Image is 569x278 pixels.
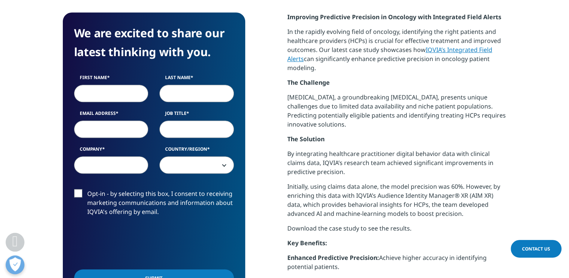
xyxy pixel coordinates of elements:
[74,146,149,156] label: Company
[287,78,330,87] strong: The Challenge
[287,239,327,247] strong: Key Benefits:
[287,13,501,21] strong: Improving Predictive Precision in Oncology with Integrated Field Alerts
[74,74,149,85] label: First Name
[287,182,507,224] p: Initially, using claims data alone, the model precision was 60%. However, by enriching this data ...
[287,149,507,182] p: By integrating healthcare practitioner digital behavior data with clinical claims data, IQVIA’s r...
[74,110,149,121] label: Email Address
[287,135,325,143] strong: The Solution
[287,254,379,262] strong: Enhanced Predictive Precision:
[287,253,507,277] p: Achieve higher accuracy in identifying potential patients.
[287,93,507,134] p: [MEDICAL_DATA], a groundbreaking [MEDICAL_DATA], presents unique challenges due to limited data a...
[522,246,550,252] span: Contact Us
[74,24,234,61] h4: We are excited to share our latest thinking with you.
[159,146,234,156] label: Country/Region
[287,224,411,232] span: Download the case study to see the results.
[74,189,234,220] label: Opt-in - by selecting this box, I consent to receiving marketing communications and information a...
[74,228,188,258] iframe: reCAPTCHA
[287,46,492,63] a: IQVIA’s Integrated Field Alerts
[287,27,507,78] p: In the rapidly evolving field of oncology, identifying the right patients and healthcare provider...
[511,240,561,258] a: Contact Us
[159,74,234,85] label: Last Name
[159,110,234,121] label: Job Title
[6,255,24,274] button: Open Preferences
